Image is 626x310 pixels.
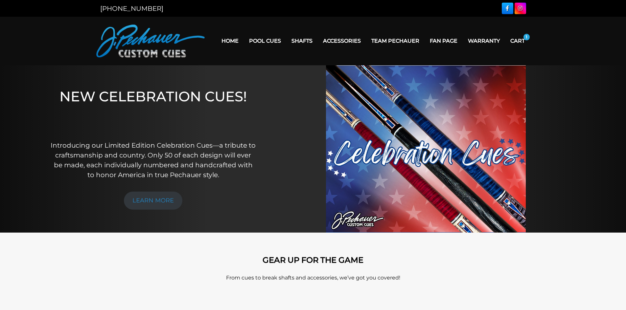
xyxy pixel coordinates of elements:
[286,32,318,49] a: Shafts
[100,5,163,12] a: [PHONE_NUMBER]
[244,32,286,49] a: Pool Cues
[463,32,505,49] a: Warranty
[126,274,500,282] p: From cues to break shafts and accessories, we’ve got you covered!
[425,32,463,49] a: Fan Page
[96,25,205,57] img: Pechauer Custom Cues
[505,32,530,49] a: Cart
[263,255,363,265] strong: GEAR UP FOR THE GAME
[366,32,425,49] a: Team Pechauer
[318,32,366,49] a: Accessories
[50,140,256,180] p: Introducing our Limited Edition Celebration Cues—a tribute to craftsmanship and country. Only 50 ...
[50,88,256,131] h1: NEW CELEBRATION CUES!
[124,192,182,210] a: LEARN MORE
[216,32,244,49] a: Home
